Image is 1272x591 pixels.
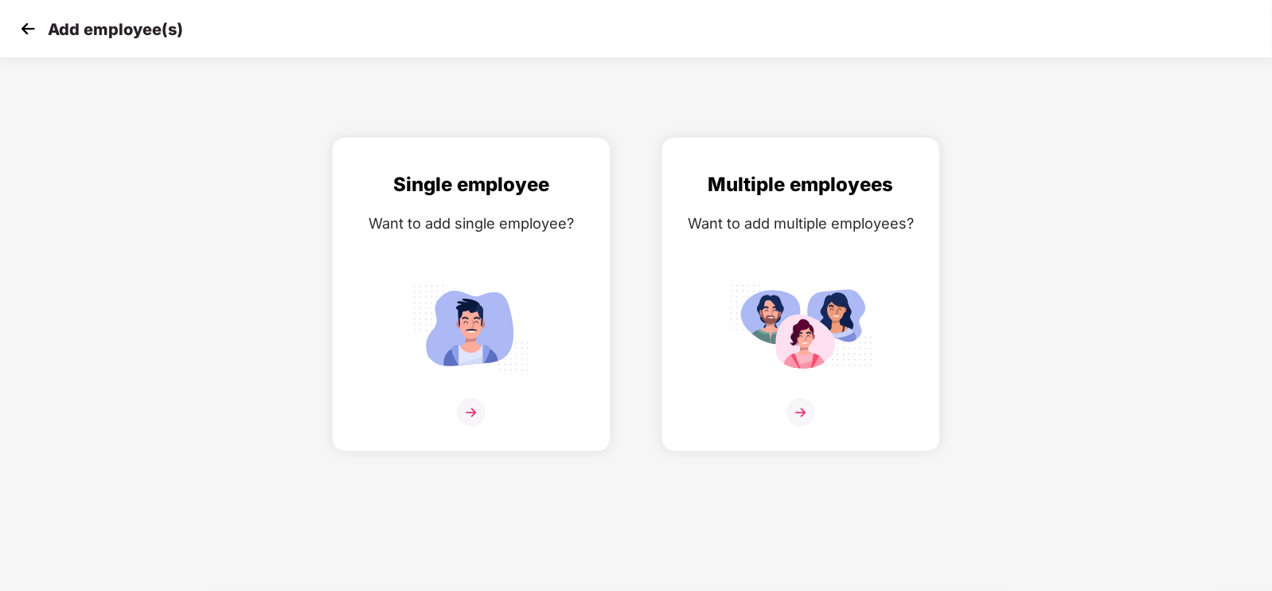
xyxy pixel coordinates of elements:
[349,212,594,235] div: Want to add single employee?
[678,212,923,235] div: Want to add multiple employees?
[786,398,815,427] img: svg+xml;base64,PHN2ZyB4bWxucz0iaHR0cDovL3d3dy53My5vcmcvMjAwMC9zdmciIHdpZHRoPSIzNiIgaGVpZ2h0PSIzNi...
[729,278,872,378] img: svg+xml;base64,PHN2ZyB4bWxucz0iaHR0cDovL3d3dy53My5vcmcvMjAwMC9zdmciIGlkPSJNdWx0aXBsZV9lbXBsb3llZS...
[400,278,543,378] img: svg+xml;base64,PHN2ZyB4bWxucz0iaHR0cDovL3d3dy53My5vcmcvMjAwMC9zdmciIGlkPSJTaW5nbGVfZW1wbG95ZWUiIH...
[16,17,40,41] img: svg+xml;base64,PHN2ZyB4bWxucz0iaHR0cDovL3d3dy53My5vcmcvMjAwMC9zdmciIHdpZHRoPSIzMCIgaGVpZ2h0PSIzMC...
[48,20,183,39] p: Add employee(s)
[349,170,594,200] div: Single employee
[457,398,486,427] img: svg+xml;base64,PHN2ZyB4bWxucz0iaHR0cDovL3d3dy53My5vcmcvMjAwMC9zdmciIHdpZHRoPSIzNiIgaGVpZ2h0PSIzNi...
[678,170,923,200] div: Multiple employees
